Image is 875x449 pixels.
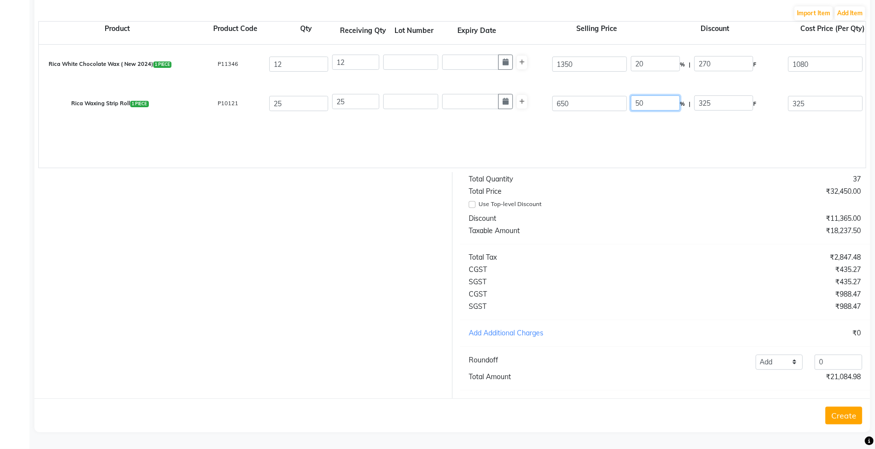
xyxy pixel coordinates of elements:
div: P11346 [189,54,267,74]
div: Discount [462,213,665,224]
div: P10121 [189,93,267,114]
div: Total Tax [462,252,665,263]
button: Import Item [794,6,833,20]
div: SGST [462,277,665,287]
div: ₹435.27 [665,277,868,287]
div: ₹21,084.98 [665,372,868,382]
div: 37 [665,174,868,184]
div: CGST [462,265,665,275]
div: ₹11,365.00 [665,213,868,224]
div: Discount [636,24,793,44]
div: Qty [275,24,338,44]
div: Total Quantity [462,174,665,184]
button: Add Item [835,6,865,20]
div: ₹988.47 [665,289,868,299]
div: Total Price [462,186,665,197]
div: Product [39,24,196,44]
div: Roundoff [469,355,499,365]
span: 1 PIECE [130,101,149,107]
div: ₹18,237.50 [665,226,868,236]
div: Add Additional Charges [462,328,665,338]
div: Rica White Chocolate Wax ( New 2024) [31,54,189,74]
div: ₹988.47 [665,301,868,312]
span: % [680,57,685,73]
div: Receiving Qty [339,26,387,36]
div: Lot Number [387,26,442,36]
div: ₹435.27 [665,265,868,275]
div: ₹0 [665,328,868,338]
label: Use Top-level Discount [479,200,542,209]
div: SGST [462,301,665,312]
span: | [689,96,690,112]
div: Taxable Amount [462,226,665,236]
button: Create [825,407,862,424]
span: 1 PIECE [153,61,172,67]
div: Expiry Date [442,26,512,36]
span: % [680,96,685,112]
span: | [689,57,690,73]
div: CGST [462,289,665,299]
span: Selling Price [575,22,620,35]
span: Cost Price (Per Qty) [799,22,867,35]
div: Product Code [196,24,275,44]
div: Total Amount [462,372,665,382]
div: Rica Waxing Strip Roll [31,93,189,114]
span: F [753,96,756,112]
div: ₹32,450.00 [665,186,868,197]
div: ₹2,847.48 [665,252,868,263]
span: F [753,57,756,73]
